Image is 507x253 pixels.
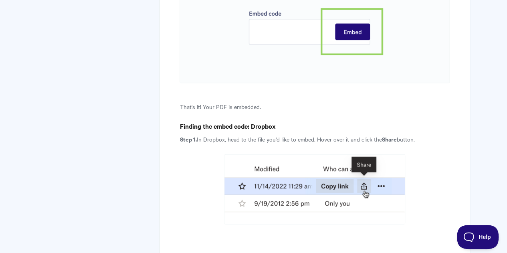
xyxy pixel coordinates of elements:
[180,121,449,131] h4: Finding the embed code: Dropbox
[180,102,449,111] p: That's it! Your PDF is embedded.
[457,225,499,249] iframe: Toggle Customer Support
[382,135,396,143] strong: Share
[180,135,196,143] strong: Step 1.
[180,134,449,144] p: In Dropbox, head to the file you'd like to embed. Hover over it and click the button.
